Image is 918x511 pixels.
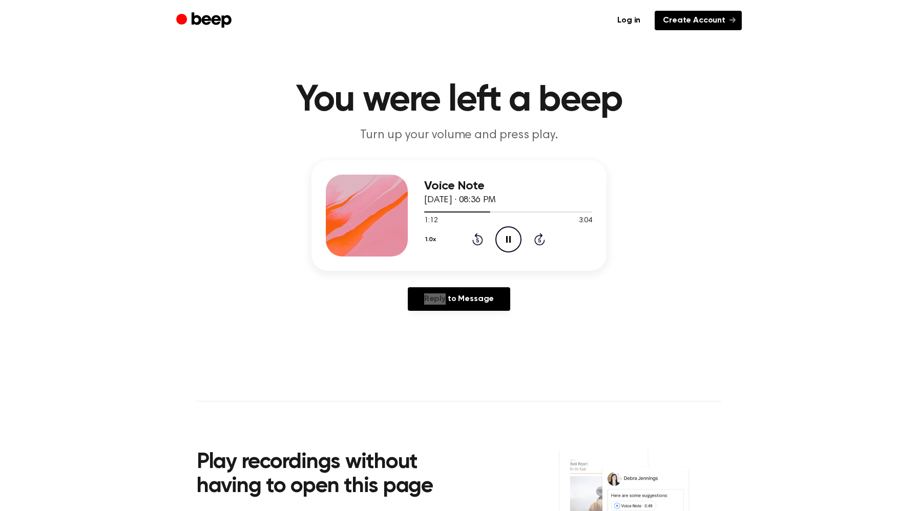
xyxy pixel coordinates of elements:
button: 1.0x [424,231,440,248]
span: 1:12 [424,216,437,226]
h1: You were left a beep [197,82,721,119]
span: [DATE] · 08:36 PM [424,196,496,205]
h2: Play recordings without having to open this page [197,451,473,499]
span: 3:04 [579,216,592,226]
a: Log in [609,11,649,30]
a: Beep [176,11,234,31]
a: Reply to Message [408,287,510,311]
h3: Voice Note [424,179,592,193]
p: Turn up your volume and press play. [262,127,656,144]
a: Create Account [655,11,742,30]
